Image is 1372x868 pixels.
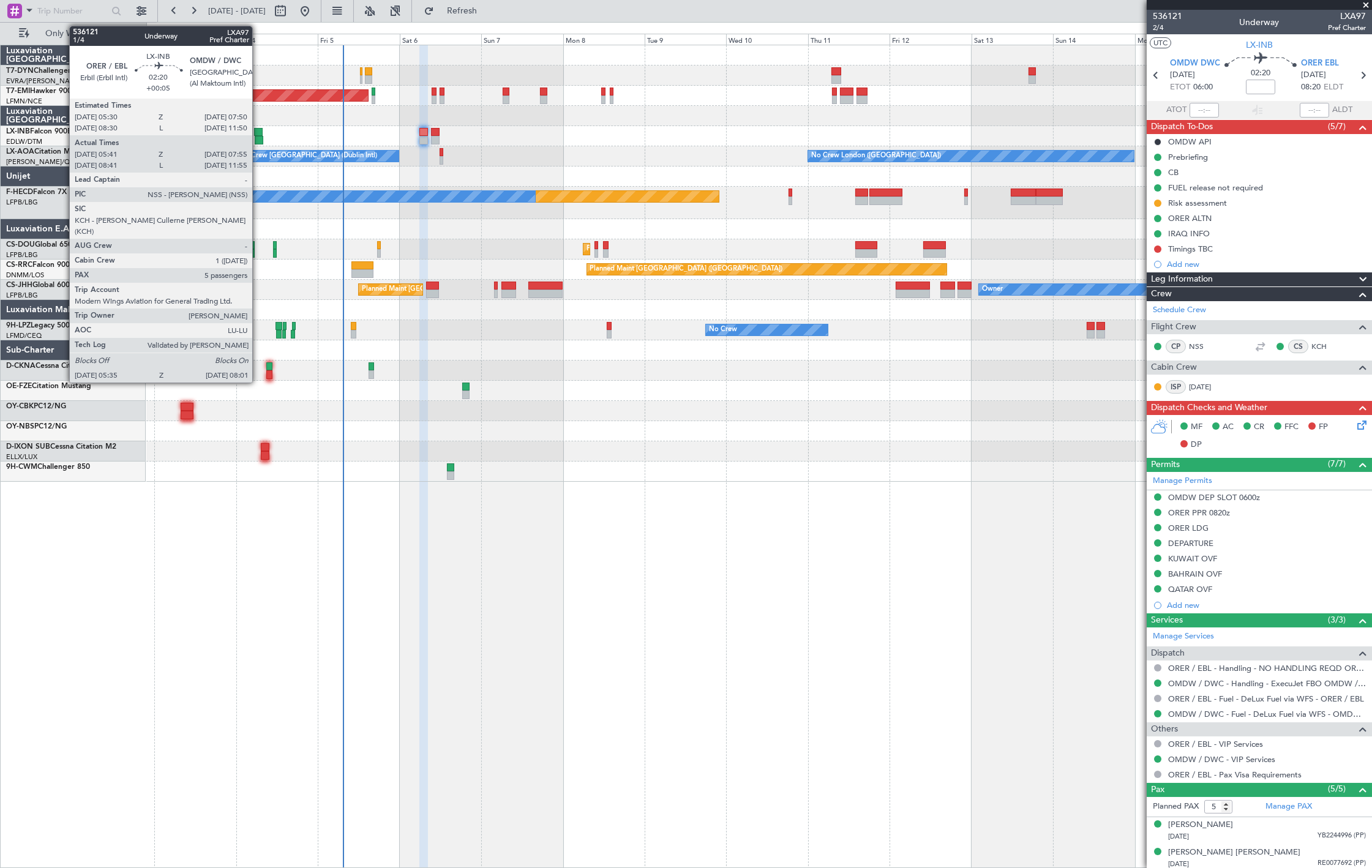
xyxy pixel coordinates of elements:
span: CS-RRC [6,261,32,269]
span: Leg Information [1151,272,1213,286]
div: Add new [1167,600,1366,610]
span: (5/5) [1328,782,1346,795]
a: LFMD/CEQ [6,331,42,340]
span: 02:20 [1251,67,1270,80]
div: No Crew London ([GEOGRAPHIC_DATA]) [811,147,941,165]
span: 2/4 [1153,23,1182,33]
span: Refresh [437,7,488,15]
div: Risk assessment [1168,198,1227,208]
div: Sat 13 [972,34,1053,45]
a: ORER / EBL - VIP Services [1168,739,1263,749]
a: Manage PAX [1265,801,1312,813]
span: 08:20 [1301,81,1321,94]
div: Sun 7 [481,34,563,45]
div: No Crew [709,321,737,339]
div: [PERSON_NAME] [1168,819,1233,831]
div: Wed 10 [726,34,808,45]
a: EDLW/DTM [6,137,42,146]
a: 9H-LPZLegacy 500 [6,322,70,329]
div: CS [1288,340,1308,353]
span: Cabin Crew [1151,361,1197,375]
a: ELLX/LUX [6,452,37,462]
span: ALDT [1332,104,1352,116]
span: T7-DYN [6,67,34,75]
a: CS-RRCFalcon 900LX [6,261,78,269]
div: Prebriefing [1168,152,1208,162]
button: Only With Activity [13,24,133,43]
div: Sat 6 [400,34,481,45]
span: ORER EBL [1301,58,1339,70]
span: Dispatch Checks and Weather [1151,401,1267,415]
a: LX-AOACitation Mustang [6,148,94,155]
div: Planned Maint [GEOGRAPHIC_DATA] ([GEOGRAPHIC_DATA]) [587,240,779,258]
span: Services [1151,613,1183,627]
a: CS-JHHGlobal 6000 [6,282,74,289]
div: ORER ALTN [1168,213,1212,223]
a: 9H-CWMChallenger 850 [6,463,90,471]
div: OMDW API [1168,137,1212,147]
span: F-HECD [6,189,33,196]
span: FP [1319,421,1328,433]
a: ORER / EBL - Handling - NO HANDLING REQD ORER/EBL [1168,663,1366,673]
div: Fri 5 [318,34,399,45]
div: No Crew [195,187,223,206]
span: T7-EMI [6,88,30,95]
button: Refresh [418,1,492,21]
span: D-IXON SUB [6,443,50,451]
span: [DATE] - [DATE] [208,6,266,17]
a: OMDW / DWC - Fuel - DeLux Fuel via WFS - OMDW / DWC [1168,709,1366,719]
a: Schedule Crew [1153,304,1206,316]
span: Others [1151,722,1178,736]
input: --:-- [1190,103,1219,118]
span: ATOT [1166,104,1186,116]
span: LXA97 [1328,10,1366,23]
span: CS-DOU [6,241,35,249]
div: ORER LDG [1168,523,1209,533]
div: ISP [1166,380,1186,394]
a: [PERSON_NAME]/QSA [6,157,78,166]
span: YB2244996 (PP) [1318,831,1366,841]
div: [DATE] [149,24,170,35]
a: Manage Permits [1153,475,1212,487]
span: OMDW DWC [1170,58,1220,70]
div: No Crew [GEOGRAPHIC_DATA] (Dublin Intl) [239,147,377,165]
a: T7-EMIHawker 900XP [6,88,81,95]
a: ORER / EBL - Fuel - DeLux Fuel via WFS - ORER / EBL [1168,694,1364,704]
div: Tue 9 [645,34,726,45]
span: 9H-CWM [6,463,37,471]
a: LFPB/LBG [6,198,38,207]
div: [PERSON_NAME] [PERSON_NAME] [1168,847,1300,859]
div: IRAQ INFO [1168,228,1210,239]
a: F-HECDFalcon 7X [6,189,67,196]
span: 536121 [1153,10,1182,23]
span: [DATE] [1168,832,1189,841]
div: KUWAIT OVF [1168,553,1217,564]
a: OE-FZECitation Mustang [6,383,91,390]
div: OMDW DEP SLOT 0600z [1168,492,1260,503]
div: Planned Maint [GEOGRAPHIC_DATA] ([GEOGRAPHIC_DATA]) [590,260,783,279]
a: LFPB/LBG [6,250,38,260]
span: FFC [1284,421,1299,433]
div: Add new [1167,259,1366,269]
div: Thu 4 [236,34,318,45]
span: Pax [1151,783,1164,797]
span: LX-AOA [6,148,34,155]
span: 9H-LPZ [6,322,31,329]
span: LX-INB [6,128,30,135]
span: AC [1223,421,1234,433]
span: OE-FZE [6,383,32,390]
a: CS-DOUGlobal 6500 [6,241,77,249]
a: OMDW / DWC - VIP Services [1168,754,1275,765]
span: Only With Activity [32,29,129,38]
div: Sun 14 [1053,34,1134,45]
a: LFMN/NCE [6,97,42,106]
div: Fri 12 [890,34,971,45]
button: UTC [1150,37,1171,48]
span: Flight Crew [1151,320,1196,334]
a: OY-NBSPC12/NG [6,423,67,430]
a: LFPB/LBG [6,291,38,300]
a: ORER / EBL - Pax Visa Requirements [1168,769,1302,780]
div: DEPARTURE [1168,538,1213,548]
a: T7-DYNChallenger 604 [6,67,86,75]
div: ORER PPR 0820z [1168,507,1230,518]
